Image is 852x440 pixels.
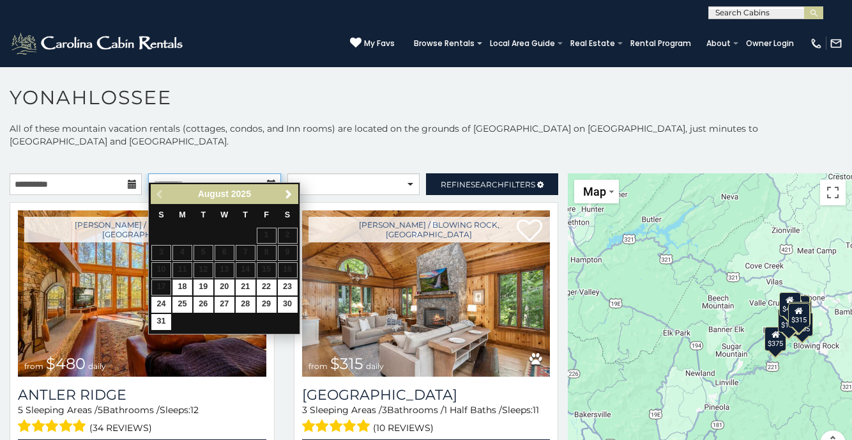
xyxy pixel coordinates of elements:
[533,404,539,416] span: 11
[441,180,535,189] span: Refine Filters
[215,279,234,295] a: 20
[194,279,213,295] a: 19
[172,279,192,295] a: 18
[788,302,810,326] div: $480
[98,404,103,416] span: 5
[740,35,800,52] a: Owner Login
[302,404,307,416] span: 3
[278,297,298,313] a: 30
[18,404,23,416] span: 5
[308,361,328,371] span: from
[18,210,266,377] img: Antler Ridge
[264,210,269,219] span: Friday
[302,210,551,377] a: Chimney Island from $315 daily
[789,296,810,320] div: $395
[564,35,621,52] a: Real Estate
[426,173,558,195] a: RefineSearchFilters
[158,210,164,219] span: Sunday
[830,37,842,50] img: mail-regular-white.png
[18,386,266,404] a: Antler Ridge
[302,210,551,377] img: Chimney Island
[308,217,551,242] a: [PERSON_NAME] / Blowing Rock, [GEOGRAPHIC_DATA]
[257,279,277,295] a: 22
[285,210,290,219] span: Saturday
[820,180,846,205] button: Toggle fullscreen view
[302,404,551,436] div: Sleeping Areas / Bathrooms / Sleeps:
[18,210,266,377] a: Antler Ridge from $480 daily
[201,210,206,219] span: Tuesday
[787,303,809,327] div: $315
[179,210,186,219] span: Monday
[373,420,434,436] span: (10 reviews)
[407,35,481,52] a: Browse Rentals
[257,297,277,313] a: 29
[765,327,786,351] div: $375
[779,292,800,317] div: $400
[236,279,255,295] a: 21
[243,210,248,219] span: Thursday
[220,210,228,219] span: Wednesday
[574,180,619,203] button: Change map style
[172,297,192,313] a: 25
[483,35,561,52] a: Local Area Guide
[302,386,551,404] h3: Chimney Island
[444,404,502,416] span: 1 Half Baths /
[700,35,737,52] a: About
[350,37,395,50] a: My Favs
[190,404,199,416] span: 12
[791,312,813,336] div: $205
[278,279,298,295] a: 23
[24,217,266,242] a: [PERSON_NAME] / Blowing Rock, [GEOGRAPHIC_DATA]
[10,31,186,56] img: White-1-2.png
[382,404,387,416] span: 3
[18,404,266,436] div: Sleeping Areas / Bathrooms / Sleeps:
[810,37,823,50] img: phone-regular-white.png
[364,38,395,49] span: My Favs
[151,297,171,313] a: 24
[198,189,229,199] span: August
[624,35,697,52] a: Rental Program
[366,361,384,371] span: daily
[302,386,551,404] a: [GEOGRAPHIC_DATA]
[284,189,294,200] span: Next
[583,185,606,198] span: Map
[88,361,106,371] span: daily
[231,189,251,199] span: 2025
[330,354,363,373] span: $315
[236,297,255,313] a: 28
[777,308,799,333] div: $155
[194,297,213,313] a: 26
[215,297,234,313] a: 27
[280,186,296,202] a: Next
[89,420,152,436] span: (34 reviews)
[24,361,43,371] span: from
[790,299,812,324] div: $675
[471,180,504,189] span: Search
[151,314,171,330] a: 31
[46,354,86,373] span: $480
